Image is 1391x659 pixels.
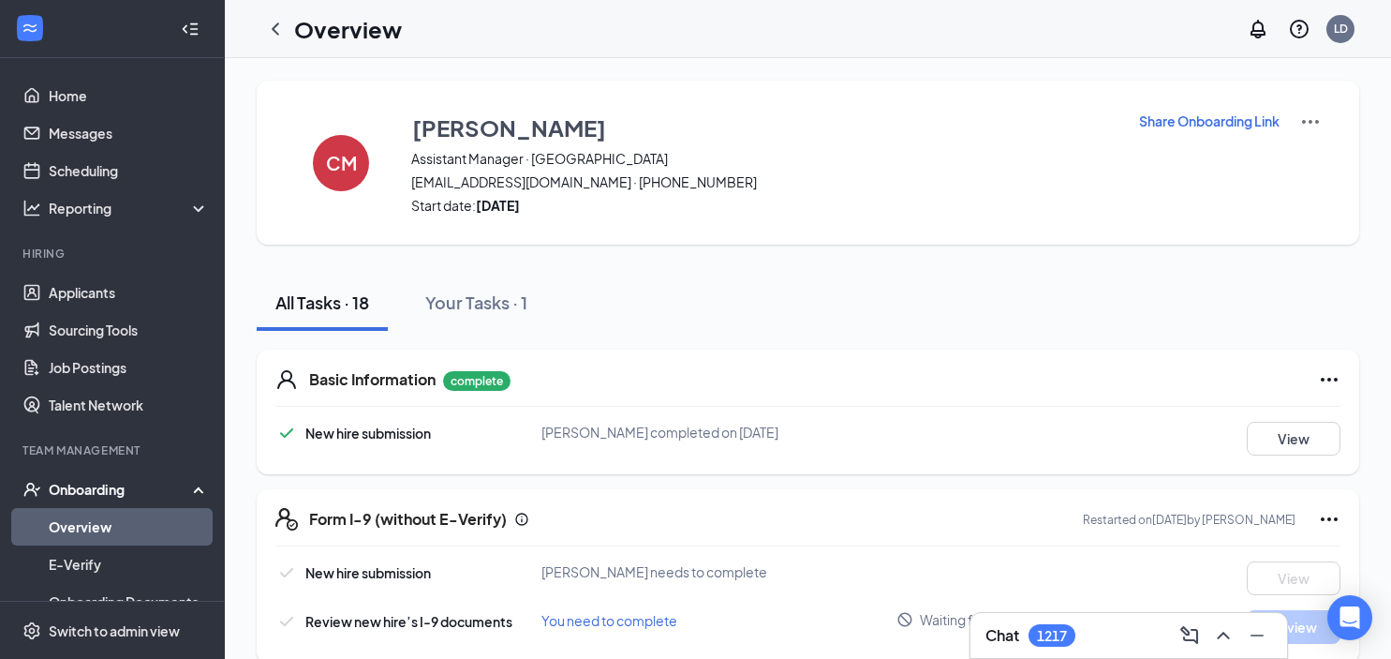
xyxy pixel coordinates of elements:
[1334,21,1348,37] div: LD
[541,563,767,580] span: [PERSON_NAME] needs to complete
[275,291,369,314] div: All Tasks · 18
[1247,18,1269,40] svg: Notifications
[1247,562,1340,595] button: View
[1212,624,1235,647] svg: ChevronUp
[514,512,529,527] svg: Info
[275,422,298,444] svg: Checkmark
[22,442,205,458] div: Team Management
[22,622,41,640] svg: Settings
[1139,112,1280,130] p: Share Onboarding Link
[1175,621,1205,651] button: ComposeMessage
[1318,508,1340,531] svg: Ellipses
[49,152,209,189] a: Scheduling
[49,199,210,217] div: Reporting
[49,349,209,386] a: Job Postings
[305,425,431,442] span: New hire submission
[21,19,39,37] svg: WorkstreamLogo
[275,508,298,531] svg: FormI9EVerifyIcon
[22,246,205,262] div: Hiring
[1208,621,1238,651] button: ChevronUp
[476,197,520,214] strong: [DATE]
[1138,111,1280,131] button: Share Onboarding Link
[309,369,436,390] h5: Basic Information
[1178,624,1201,647] svg: ComposeMessage
[294,111,388,215] button: CM
[411,149,1115,168] span: Assistant Manager · [GEOGRAPHIC_DATA]
[541,424,778,441] span: [PERSON_NAME] completed on [DATE]
[275,368,298,391] svg: User
[326,157,357,170] h4: CM
[1247,610,1340,644] button: Review
[275,562,298,584] svg: Checkmark
[181,20,200,38] svg: Collapse
[412,112,606,143] h3: [PERSON_NAME]
[920,610,1111,629] span: Waiting for new hire submission
[1288,18,1310,40] svg: QuestionInfo
[1037,628,1067,644] div: 1217
[443,371,511,391] p: complete
[305,564,431,581] span: New hire submission
[49,311,209,349] a: Sourcing Tools
[305,613,512,630] span: Review new hire’s I-9 documents
[1327,595,1372,640] div: Open Intercom Messenger
[22,480,41,499] svg: UserCheck
[425,291,527,314] div: Your Tasks · 1
[541,612,677,629] span: You need to complete
[49,480,193,499] div: Onboarding
[1247,422,1340,456] button: View
[22,199,41,217] svg: Analysis
[49,583,209,621] a: Onboarding Documents
[1318,368,1340,391] svg: Ellipses
[1299,111,1322,133] img: More Actions
[49,114,209,152] a: Messages
[1242,621,1272,651] button: Minimize
[264,18,287,40] svg: ChevronLeft
[1246,624,1268,647] svg: Minimize
[1083,512,1295,528] p: Restarted on [DATE] by [PERSON_NAME]
[411,172,1115,191] span: [EMAIL_ADDRESS][DOMAIN_NAME] · [PHONE_NUMBER]
[49,386,209,424] a: Talent Network
[49,546,209,583] a: E-Verify
[49,508,209,546] a: Overview
[411,111,1115,144] button: [PERSON_NAME]
[49,622,180,640] div: Switch to admin view
[49,274,209,311] a: Applicants
[275,610,298,633] svg: Checkmark
[411,196,1115,215] span: Start date:
[985,625,1019,646] h3: Chat
[309,509,507,530] h5: Form I-9 (without E-Verify)
[896,611,913,628] svg: Blocked
[294,13,402,45] h1: Overview
[49,77,209,114] a: Home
